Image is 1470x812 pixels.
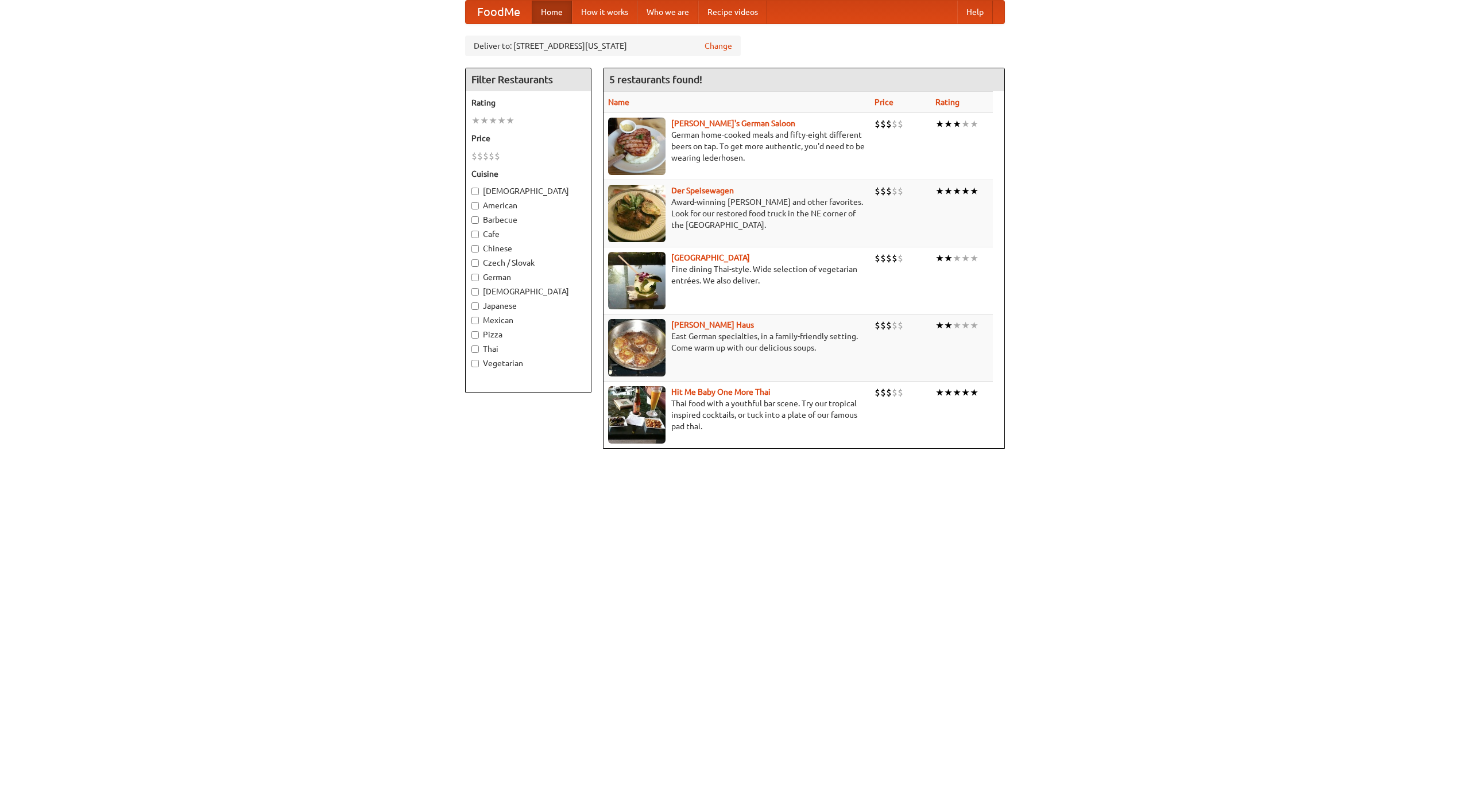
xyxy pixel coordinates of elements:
b: Der Speisewagen [671,186,734,195]
input: Barbecue [471,216,479,224]
input: German [471,274,479,281]
li: $ [886,252,892,265]
img: esthers.jpg [608,118,666,175]
label: Czech / Slovak [471,257,585,269]
li: $ [880,118,886,130]
a: How it works [572,1,637,24]
p: Award-winning [PERSON_NAME] and other favorites. Look for our restored food truck in the NE corne... [608,196,865,231]
a: Rating [935,98,960,107]
h5: Cuisine [471,168,585,180]
li: ★ [935,386,944,399]
input: Vegetarian [471,360,479,367]
li: ★ [953,319,961,332]
img: babythai.jpg [608,386,666,444]
label: Thai [471,343,585,355]
li: $ [892,118,898,130]
a: Home [532,1,572,24]
li: ★ [944,319,953,332]
a: Hit Me Baby One More Thai [671,387,771,397]
input: Czech / Slovak [471,259,479,267]
input: Mexican [471,317,479,324]
label: Barbecue [471,214,585,226]
li: $ [489,150,494,162]
li: $ [886,319,892,332]
label: Vegetarian [471,358,585,369]
li: $ [875,185,880,197]
li: ★ [935,118,944,130]
li: ★ [944,386,953,399]
li: $ [880,319,886,332]
li: $ [892,386,898,399]
li: $ [483,150,489,162]
label: Chinese [471,243,585,254]
li: ★ [497,114,506,127]
li: ★ [970,252,978,265]
li: ★ [944,118,953,130]
li: $ [875,118,880,130]
li: ★ [953,118,961,130]
input: [DEMOGRAPHIC_DATA] [471,188,479,195]
label: Japanese [471,300,585,312]
div: Deliver to: [STREET_ADDRESS][US_STATE] [465,36,741,56]
li: ★ [506,114,514,127]
li: $ [898,118,903,130]
input: Cafe [471,231,479,238]
li: $ [494,150,500,162]
p: East German specialties, in a family-friendly setting. Come warm up with our delicious soups. [608,331,865,353]
p: Fine dining Thai-style. Wide selection of vegetarian entrées. We also deliver. [608,263,865,286]
li: ★ [970,386,978,399]
a: FoodMe [466,1,532,24]
input: [DEMOGRAPHIC_DATA] [471,288,479,296]
img: speisewagen.jpg [608,185,666,242]
label: [DEMOGRAPHIC_DATA] [471,185,585,197]
li: ★ [480,114,489,127]
label: Cafe [471,228,585,240]
h4: Filter Restaurants [466,68,591,91]
b: [PERSON_NAME] Haus [671,320,754,329]
input: Chinese [471,245,479,252]
h5: Price [471,133,585,144]
a: [PERSON_NAME]'s German Saloon [671,119,795,128]
li: ★ [953,252,961,265]
li: $ [886,185,892,197]
li: $ [892,252,898,265]
li: $ [880,185,886,197]
li: $ [875,386,880,399]
li: ★ [961,185,970,197]
li: $ [898,252,903,265]
li: $ [477,150,483,162]
img: kohlhaus.jpg [608,319,666,376]
li: ★ [935,319,944,332]
li: $ [886,118,892,130]
li: $ [892,319,898,332]
input: Japanese [471,302,479,310]
li: $ [892,185,898,197]
li: ★ [961,252,970,265]
label: Pizza [471,329,585,340]
a: Recipe videos [698,1,767,24]
li: ★ [970,185,978,197]
a: [GEOGRAPHIC_DATA] [671,253,750,262]
a: Help [957,1,993,24]
ng-pluralize: 5 restaurants found! [609,74,702,85]
label: Mexican [471,314,585,326]
input: Thai [471,345,479,353]
li: $ [898,319,903,332]
li: $ [880,386,886,399]
label: German [471,271,585,283]
li: ★ [961,386,970,399]
li: $ [898,185,903,197]
li: ★ [935,252,944,265]
li: $ [898,386,903,399]
input: Pizza [471,331,479,339]
li: ★ [970,319,978,332]
p: German home-cooked meals and fifty-eight different beers on tap. To get more authentic, you'd nee... [608,129,865,164]
li: ★ [471,114,480,127]
li: ★ [935,185,944,197]
li: $ [886,386,892,399]
li: $ [875,319,880,332]
h5: Rating [471,97,585,108]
